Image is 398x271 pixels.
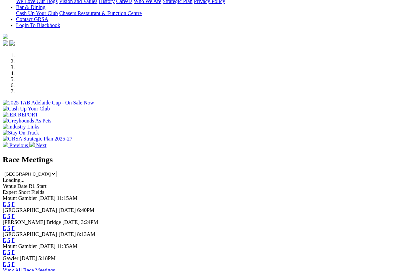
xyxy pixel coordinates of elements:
a: Next [29,143,46,148]
a: Previous [3,143,29,148]
span: Mount Gambier [3,195,37,201]
img: Industry Links [3,124,39,130]
a: E [3,201,6,207]
img: Cash Up Your Club [3,106,50,112]
span: [GEOGRAPHIC_DATA] [3,231,57,237]
img: IER REPORT [3,112,38,118]
a: E [3,213,6,219]
a: F [12,249,15,255]
span: Previous [9,143,28,148]
span: Expert [3,189,17,195]
img: chevron-right-pager-white.svg [29,142,35,147]
span: Venue [3,183,16,189]
span: [GEOGRAPHIC_DATA] [3,207,57,213]
span: 8:13AM [77,231,95,237]
span: 3:24PM [81,219,98,225]
span: [DATE] [38,195,56,201]
h2: Race Meetings [3,155,395,164]
a: S [7,201,10,207]
span: [DATE] [58,207,76,213]
a: S [7,213,10,219]
a: Login To Blackbook [16,22,60,28]
a: Bar & Dining [16,4,45,10]
img: 2025 TAB Adelaide Cup - On Sale Now [3,100,94,106]
a: F [12,201,15,207]
a: Contact GRSA [16,16,48,22]
img: facebook.svg [3,40,8,46]
a: F [12,261,15,267]
a: Cash Up Your Club [16,10,58,16]
a: E [3,225,6,231]
span: Gawler [3,255,18,261]
a: Chasers Restaurant & Function Centre [59,10,142,16]
a: S [7,237,10,243]
span: R1 Start [29,183,46,189]
img: Greyhounds As Pets [3,118,51,124]
span: Next [36,143,46,148]
img: twitter.svg [9,40,15,46]
a: F [12,213,15,219]
span: 11:35AM [57,243,78,249]
a: S [7,261,10,267]
span: [PERSON_NAME] Bridge [3,219,61,225]
img: Stay On Track [3,130,39,136]
img: GRSA Strategic Plan 2025-27 [3,136,72,142]
span: [DATE] [38,243,56,249]
a: S [7,249,10,255]
a: S [7,225,10,231]
a: F [12,225,15,231]
span: Date [17,183,27,189]
span: Loading... [3,177,24,183]
span: [DATE] [62,219,80,225]
span: 11:15AM [57,195,78,201]
span: [DATE] [58,231,76,237]
img: chevron-left-pager-white.svg [3,142,8,147]
span: Mount Gambier [3,243,37,249]
span: [DATE] [20,255,37,261]
a: F [12,237,15,243]
span: Fields [31,189,44,195]
span: 6:40PM [77,207,95,213]
a: E [3,237,6,243]
a: E [3,261,6,267]
a: E [3,249,6,255]
img: logo-grsa-white.png [3,34,8,39]
span: 5:18PM [38,255,56,261]
span: Short [18,189,30,195]
div: Bar & Dining [16,10,395,16]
